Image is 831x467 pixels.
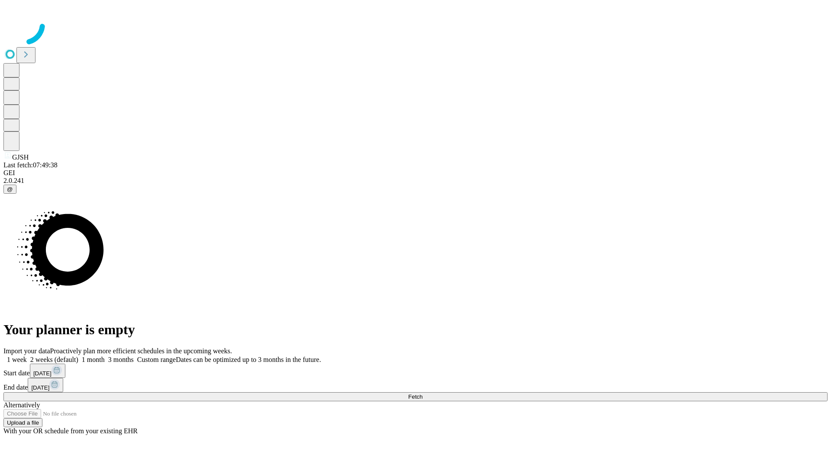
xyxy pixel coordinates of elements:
[30,356,78,363] span: 2 weeks (default)
[3,378,828,392] div: End date
[30,364,65,378] button: [DATE]
[176,356,321,363] span: Dates can be optimized up to 3 months in the future.
[28,378,63,392] button: [DATE]
[82,356,105,363] span: 1 month
[7,186,13,192] span: @
[3,177,828,185] div: 2.0.241
[3,347,50,355] span: Import your data
[7,356,27,363] span: 1 week
[3,392,828,401] button: Fetch
[408,393,422,400] span: Fetch
[3,418,42,427] button: Upload a file
[3,161,58,169] span: Last fetch: 07:49:38
[33,370,52,377] span: [DATE]
[12,154,29,161] span: GJSH
[3,185,16,194] button: @
[31,384,49,391] span: [DATE]
[3,322,828,338] h1: Your planner is empty
[137,356,176,363] span: Custom range
[3,364,828,378] div: Start date
[108,356,134,363] span: 3 months
[50,347,232,355] span: Proactively plan more efficient schedules in the upcoming weeks.
[3,169,828,177] div: GEI
[3,401,40,409] span: Alternatively
[3,427,138,435] span: With your OR schedule from your existing EHR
